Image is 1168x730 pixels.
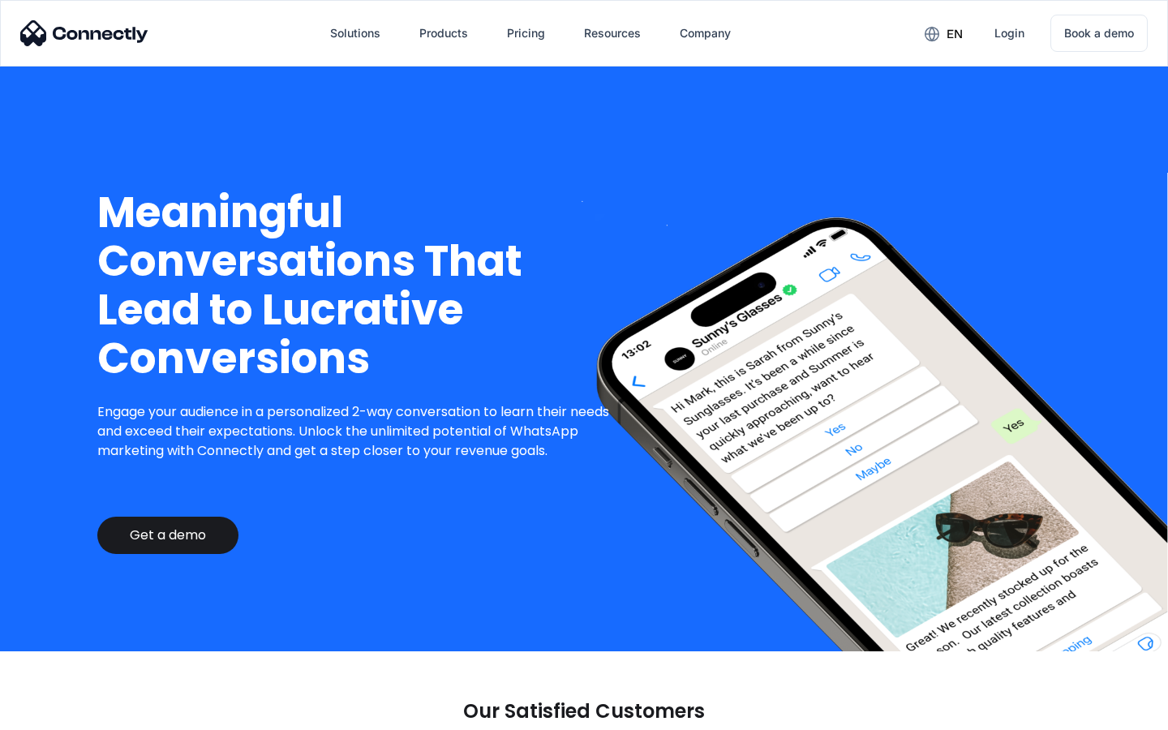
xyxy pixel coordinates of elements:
div: Get a demo [130,527,206,543]
p: Engage your audience in a personalized 2-way conversation to learn their needs and exceed their e... [97,402,622,461]
div: Pricing [507,22,545,45]
p: Our Satisfied Customers [463,700,705,723]
div: Solutions [330,22,380,45]
a: Book a demo [1050,15,1148,52]
div: Products [419,22,468,45]
div: Resources [584,22,641,45]
aside: Language selected: English [16,702,97,724]
div: Login [994,22,1024,45]
div: en [947,23,963,45]
img: Connectly Logo [20,20,148,46]
a: Get a demo [97,517,238,554]
h1: Meaningful Conversations That Lead to Lucrative Conversions [97,188,622,383]
ul: Language list [32,702,97,724]
a: Login [981,14,1037,53]
a: Pricing [494,14,558,53]
div: Company [680,22,731,45]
